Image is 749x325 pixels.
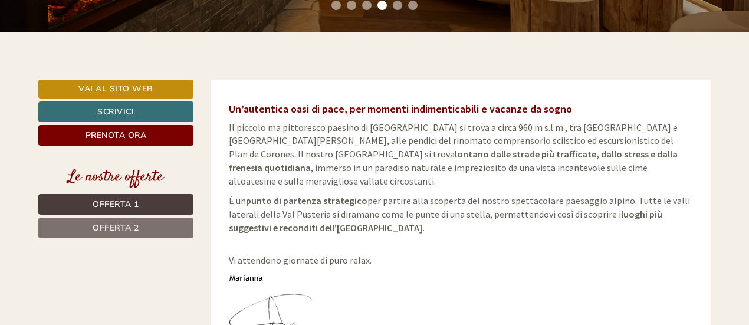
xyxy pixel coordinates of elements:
small: 20:46 [18,57,173,65]
a: Prenota ora [38,125,193,146]
span: Il piccolo ma pittoresco paesino di [GEOGRAPHIC_DATA] si trova a circa 960 m s.l.m., tra [GEOGRAP... [229,122,678,187]
span: Offerta 1 [93,199,139,210]
span: È un per partire alla scoperta del nostro spettacolare paesaggio alpino. Tutte le valli laterali ... [229,195,690,234]
a: Scrivici [38,101,193,122]
span: Offerta 2 [93,222,139,234]
span: Vi attendono giornate di puro relax. [229,241,372,266]
strong: luoghi più suggestivi e reconditi dell’[GEOGRAPHIC_DATA]. [229,208,662,234]
span: Un’autentica oasi di pace, per momenti indimenticabili e vacanze da sogno [229,102,572,116]
div: Buon giorno, come possiamo aiutarla? [9,32,179,68]
div: Le nostre offerte [38,166,193,188]
a: Vai al sito web [38,80,193,99]
div: [GEOGRAPHIC_DATA] [18,34,173,44]
strong: punto di partenza strategico [246,195,367,206]
div: lunedì [210,9,255,29]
